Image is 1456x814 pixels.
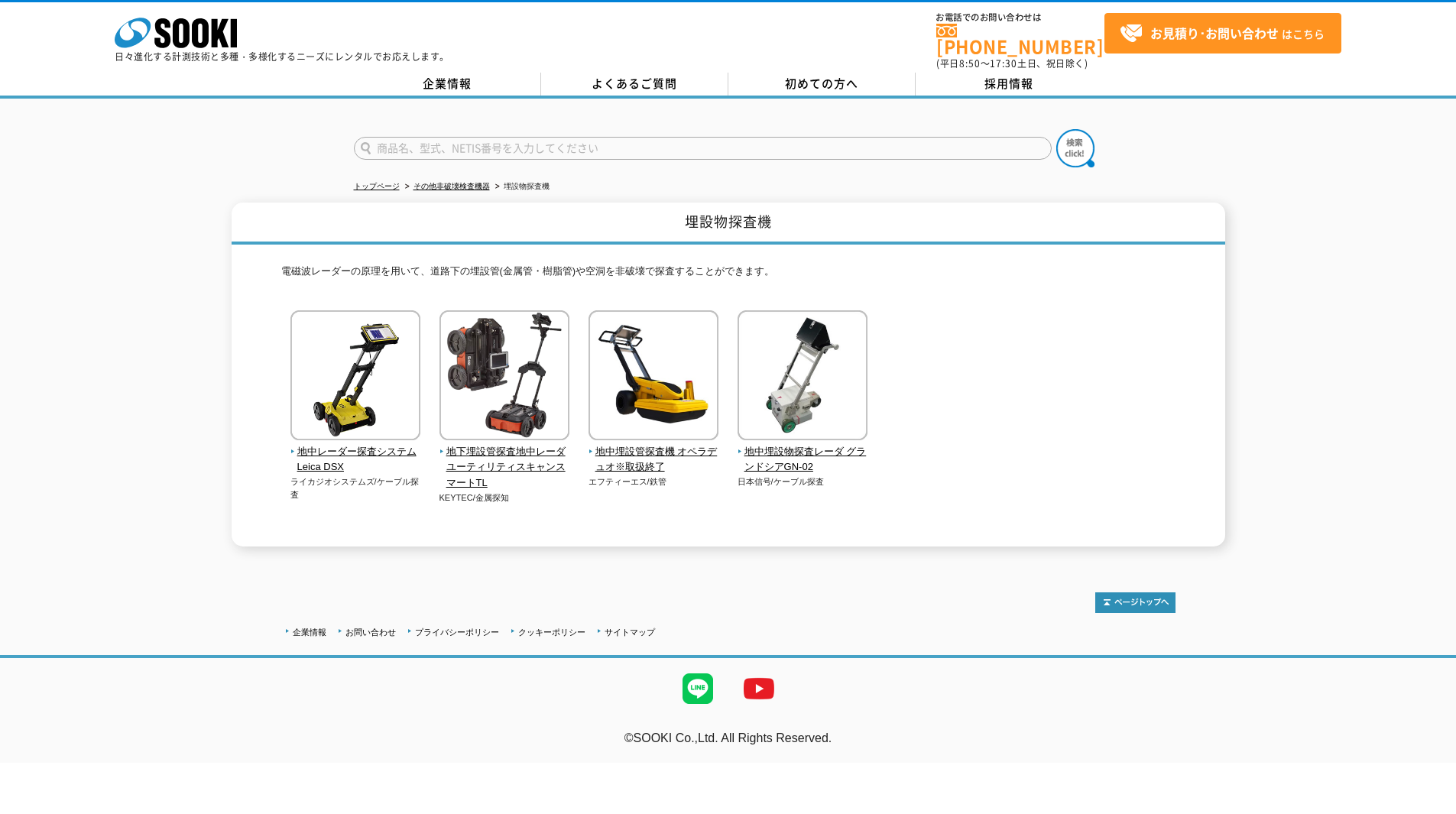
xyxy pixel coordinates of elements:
[936,24,1104,55] a: [PHONE_NUMBER]
[667,658,728,719] img: LINE
[728,73,916,96] a: 初めての方へ
[1397,748,1456,760] a: テストMail
[354,137,1052,160] input: 商品名、型式、NETIS番号を入力してください
[936,13,1104,22] span: お電話でのお問い合わせは
[290,475,421,501] p: ライカジオシステムズ/ケーブル探査
[518,628,585,637] a: クッキーポリシー
[738,430,868,475] a: 地中埋設物探査レーダ グランドシアGN-02
[115,52,449,61] p: 日々進化する計測技術と多種・多様化するニーズにレンタルでお応えします。
[589,475,719,488] p: エフティーエス/鉄管
[290,310,420,444] img: 地中レーダー探査システム Leica DSX
[492,179,550,195] li: 埋設物探査機
[281,264,1176,287] p: 電磁波レーダーの原理を用いて、道路下の埋設管(金属管・樹脂管)や空洞を非破壊で探査することができます。
[1104,13,1341,54] a: お見積り･お問い合わせはこちら
[936,57,1088,70] span: (平日 ～ 土日、祝日除く)
[738,475,868,488] p: 日本信号/ケーブル探査
[990,57,1017,70] span: 17:30
[293,628,326,637] a: 企業情報
[415,628,499,637] a: プライバシーポリシー
[541,73,728,96] a: よくあるご質問
[785,75,858,92] span: 初めての方へ
[589,444,719,476] span: 地中埋設管探査機 オペラデュオ※取扱終了
[1120,22,1325,45] span: はこちら
[1095,592,1176,613] img: トップページへ
[439,491,570,504] p: KEYTEC/金属探知
[738,444,868,476] span: 地中埋設物探査レーダ グランドシアGN-02
[439,444,570,491] span: 地下埋設管探査地中レーダ ユーティリティスキャンスマートTL
[439,430,570,491] a: 地下埋設管探査地中レーダ ユーティリティスキャンスマートTL
[354,73,541,96] a: 企業情報
[290,430,421,475] a: 地中レーダー探査システム Leica DSX
[413,182,490,190] a: その他非破壊検査機器
[589,430,719,475] a: 地中埋設管探査機 オペラデュオ※取扱終了
[728,658,790,719] img: YouTube
[605,628,655,637] a: サイトマップ
[1056,129,1094,167] img: btn_search.png
[959,57,981,70] span: 8:50
[1150,24,1279,42] strong: お見積り･お問い合わせ
[354,182,400,190] a: トップページ
[738,310,867,444] img: 地中埋設物探査レーダ グランドシアGN-02
[345,628,396,637] a: お問い合わせ
[290,444,421,476] span: 地中レーダー探査システム Leica DSX
[232,203,1225,245] h1: 埋設物探査機
[589,310,718,444] img: 地中埋設管探査機 オペラデュオ※取扱終了
[916,73,1103,96] a: 採用情報
[439,310,569,444] img: 地下埋設管探査地中レーダ ユーティリティスキャンスマートTL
